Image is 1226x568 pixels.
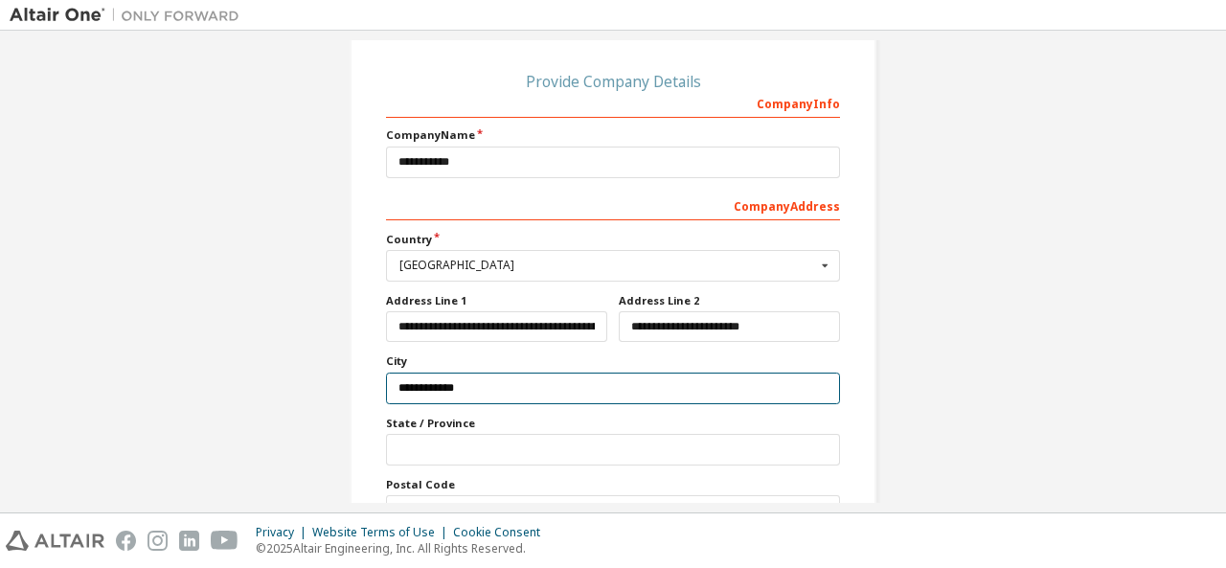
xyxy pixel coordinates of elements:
img: facebook.svg [116,531,136,551]
div: Website Terms of Use [312,525,453,540]
div: Company Info [386,87,840,118]
label: Address Line 2 [619,293,840,308]
img: youtube.svg [211,531,238,551]
div: Provide Company Details [386,76,840,87]
div: [GEOGRAPHIC_DATA] [399,260,816,271]
img: instagram.svg [148,531,168,551]
label: State / Province [386,416,840,431]
div: Privacy [256,525,312,540]
img: Altair One [10,6,249,25]
img: altair_logo.svg [6,531,104,551]
label: Country [386,232,840,247]
label: City [386,353,840,369]
div: Company Address [386,190,840,220]
label: Address Line 1 [386,293,607,308]
p: © 2025 Altair Engineering, Inc. All Rights Reserved. [256,540,552,557]
label: Company Name [386,127,840,143]
label: Postal Code [386,477,840,492]
div: Cookie Consent [453,525,552,540]
img: linkedin.svg [179,531,199,551]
